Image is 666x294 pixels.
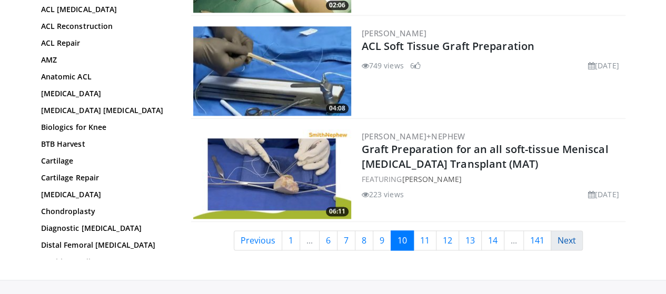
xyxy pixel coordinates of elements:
[362,142,609,171] a: Graft Preparation for an all soft-tissue Meniscal [MEDICAL_DATA] Transplant (MAT)
[362,131,465,141] a: [PERSON_NAME]+Nephew
[362,28,426,38] a: [PERSON_NAME]
[413,230,436,250] a: 11
[41,206,170,217] a: Chondroplasty
[410,60,421,71] li: 6
[41,240,170,250] a: Distal Femoral [MEDICAL_DATA]
[234,230,282,250] a: Previous
[41,21,170,32] a: ACL Reconstruction
[362,39,534,53] a: ACL Soft Tissue Graft Preparation
[326,104,349,113] span: 04:08
[326,1,349,10] span: 02:06
[362,60,404,71] li: 749 views
[191,230,625,250] nav: Search results pages
[481,230,504,250] a: 14
[41,122,170,133] a: Biologics for Knee
[193,129,351,219] img: 254b8523-48f7-48d7-a3ba-e713b5b0b848.300x170_q85_crop-smart_upscale.jpg
[193,26,351,116] a: 04:08
[337,230,355,250] a: 7
[326,207,349,216] span: 06:11
[41,4,170,15] a: ACL [MEDICAL_DATA]
[41,55,170,65] a: AMZ
[355,230,373,250] a: 8
[41,139,170,149] a: BTB Harvest
[41,173,170,183] a: Cartilage Repair
[588,60,619,71] li: [DATE]
[551,230,583,250] a: Next
[373,230,391,250] a: 9
[41,38,170,48] a: ACL Repair
[282,230,300,250] a: 1
[436,230,459,250] a: 12
[523,230,551,250] a: 141
[193,129,351,219] a: 06:11
[193,26,351,116] img: 3860fcdb-5d4f-476e-8e48-8a54a86c6380.300x170_q85_crop-smart_upscale.jpg
[41,88,170,99] a: [MEDICAL_DATA]
[41,189,170,200] a: [MEDICAL_DATA]
[41,257,170,267] a: Double Bundle ACL
[588,189,619,200] li: [DATE]
[41,156,170,166] a: Cartilage
[41,72,170,82] a: Anatomic ACL
[459,230,482,250] a: 13
[362,174,623,185] div: FEATURING
[402,174,461,184] a: [PERSON_NAME]
[41,105,170,116] a: [MEDICAL_DATA] [MEDICAL_DATA]
[41,223,170,234] a: Diagnostic [MEDICAL_DATA]
[362,189,404,200] li: 223 views
[391,230,414,250] a: 10
[319,230,337,250] a: 6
